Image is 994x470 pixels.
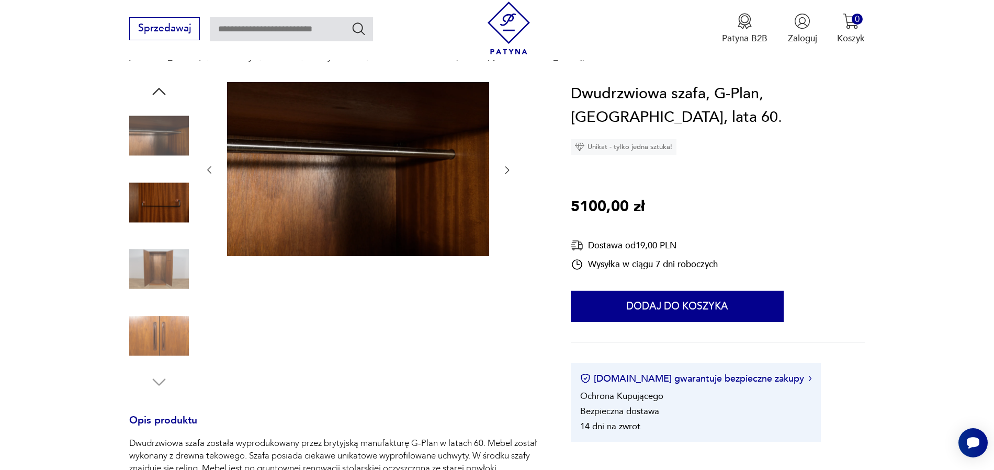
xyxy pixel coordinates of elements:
[571,291,784,322] button: Dodaj do koszyka
[571,239,718,252] div: Dostawa od 19,00 PLN
[788,32,817,44] p: Zaloguj
[852,14,863,25] div: 0
[837,13,865,44] button: 0Koszyk
[129,25,200,33] a: Sprzedawaj
[129,52,200,62] a: [DOMAIN_NAME]
[580,373,591,384] img: Ikona certyfikatu
[129,17,200,40] button: Sprzedawaj
[958,428,988,457] iframe: Smartsupp widget button
[580,390,663,402] li: Ochrona Kupującego
[571,82,865,130] h1: Dwudrzwiowa szafa, G-Plan, [GEOGRAPHIC_DATA], lata 60.
[571,139,676,155] div: Unikat - tylko jedna sztuka!
[809,376,812,381] img: Ikona strzałki w prawo
[788,13,817,44] button: Zaloguj
[580,420,640,432] li: 14 dni na zwrot
[129,239,189,299] img: Zdjęcie produktu Dwudrzwiowa szafa, G-Plan, Wielka Brytania, lata 60.
[270,52,295,62] a: Meble
[312,52,360,62] a: Szafy i szafki
[571,239,583,252] img: Ikona dostawy
[571,195,645,219] p: 5100,00 zł
[377,52,617,62] p: Dwudrzwiowa szafa, G-Plan, [GEOGRAPHIC_DATA], lata 60.
[722,13,767,44] a: Ikona medaluPatyna B2B
[351,21,366,36] button: Szukaj
[794,13,810,29] img: Ikonka użytkownika
[129,106,189,166] img: Zdjęcie produktu Dwudrzwiowa szafa, G-Plan, Wielka Brytania, lata 60.
[575,142,584,152] img: Ikona diamentu
[129,417,540,438] h3: Opis produktu
[843,13,859,29] img: Ikona koszyka
[482,2,535,54] img: Patyna - sklep z meblami i dekoracjami vintage
[227,82,489,257] img: Zdjęcie produktu Dwudrzwiowa szafa, G-Plan, Wielka Brytania, lata 60.
[218,52,253,62] a: Produkty
[129,173,189,232] img: Zdjęcie produktu Dwudrzwiowa szafa, G-Plan, Wielka Brytania, lata 60.
[722,13,767,44] button: Patyna B2B
[129,306,189,365] img: Zdjęcie produktu Dwudrzwiowa szafa, G-Plan, Wielka Brytania, lata 60.
[722,32,767,44] p: Patyna B2B
[571,258,718,271] div: Wysyłka w ciągu 7 dni roboczych
[737,13,753,29] img: Ikona medalu
[580,372,812,385] button: [DOMAIN_NAME] gwarantuje bezpieczne zakupy
[580,405,659,417] li: Bezpieczna dostawa
[837,32,865,44] p: Koszyk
